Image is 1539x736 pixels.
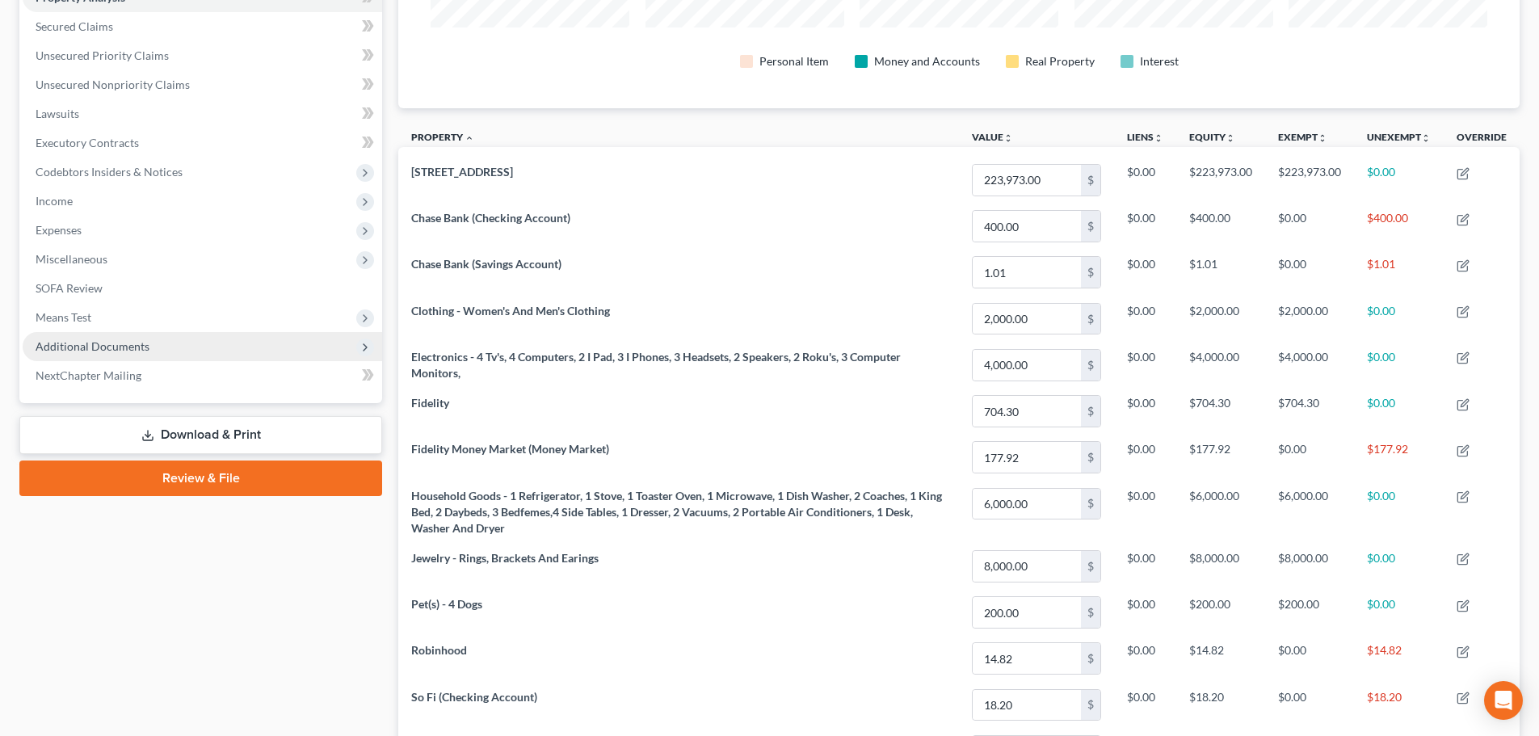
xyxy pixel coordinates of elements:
input: 0.00 [973,304,1081,334]
div: $ [1081,257,1100,288]
span: Electronics - 4 Tv's, 4 Computers, 2 I Pad, 3 I Phones, 3 Headsets, 2 Speakers, 2 Roku's, 3 Compu... [411,350,901,380]
td: $177.92 [1354,435,1444,481]
td: $8,000.00 [1265,543,1354,589]
span: [STREET_ADDRESS] [411,165,513,179]
i: unfold_more [1154,133,1163,143]
span: Codebtors Insiders & Notices [36,165,183,179]
div: $ [1081,597,1100,628]
a: Download & Print [19,416,382,454]
div: $ [1081,690,1100,721]
div: $ [1081,551,1100,582]
input: 0.00 [973,396,1081,427]
span: Expenses [36,223,82,237]
a: SOFA Review [23,274,382,303]
i: expand_less [465,133,474,143]
span: Household Goods - 1 Refrigerator, 1 Stove, 1 Toaster Oven, 1 Microwave, 1 Dish Washer, 2 Coaches,... [411,489,942,535]
td: $8,000.00 [1176,543,1265,589]
td: $0.00 [1114,389,1176,435]
span: Unsecured Nonpriority Claims [36,78,190,91]
span: Chase Bank (Checking Account) [411,211,570,225]
div: $ [1081,350,1100,381]
td: $200.00 [1265,589,1354,635]
span: Jewelry - Rings, Brackets And Earings [411,551,599,565]
a: Unsecured Nonpriority Claims [23,70,382,99]
span: Clothing - Women's And Men's Clothing [411,304,610,318]
td: $6,000.00 [1176,481,1265,543]
td: $0.00 [1265,250,1354,296]
div: $ [1081,442,1100,473]
a: Review & File [19,461,382,496]
td: $0.00 [1354,389,1444,435]
span: Unsecured Priority Claims [36,48,169,62]
td: $223,973.00 [1176,157,1265,203]
td: $2,000.00 [1265,296,1354,342]
td: $0.00 [1354,296,1444,342]
td: $400.00 [1354,204,1444,250]
span: Robinhood [411,643,467,657]
input: 0.00 [973,551,1081,582]
td: $0.00 [1354,342,1444,388]
td: $400.00 [1176,204,1265,250]
span: Fidelity Money Market (Money Market) [411,442,609,456]
td: $0.00 [1265,204,1354,250]
td: $2,000.00 [1176,296,1265,342]
div: Interest [1140,53,1179,69]
span: SOFA Review [36,281,103,295]
span: NextChapter Mailing [36,368,141,382]
td: $223,973.00 [1265,157,1354,203]
span: Secured Claims [36,19,113,33]
td: $704.30 [1265,389,1354,435]
td: $0.00 [1354,543,1444,589]
td: $0.00 [1114,250,1176,296]
span: Miscellaneous [36,252,107,266]
td: $1.01 [1354,250,1444,296]
td: $0.00 [1114,435,1176,481]
td: $177.92 [1176,435,1265,481]
td: $0.00 [1354,481,1444,543]
i: unfold_more [1318,133,1327,143]
td: $6,000.00 [1265,481,1354,543]
span: Pet(s) - 4 Dogs [411,597,482,611]
span: Means Test [36,310,91,324]
td: $14.82 [1176,636,1265,682]
td: $14.82 [1354,636,1444,682]
td: $0.00 [1114,204,1176,250]
a: Valueunfold_more [972,131,1013,143]
a: Lawsuits [23,99,382,128]
div: Open Intercom Messenger [1484,681,1523,720]
div: $ [1081,643,1100,674]
td: $0.00 [1114,296,1176,342]
div: Real Property [1025,53,1095,69]
a: Property expand_less [411,131,474,143]
span: Chase Bank (Savings Account) [411,257,561,271]
span: Fidelity [411,396,449,410]
a: Exemptunfold_more [1278,131,1327,143]
span: So Fi (Checking Account) [411,690,537,704]
div: $ [1081,165,1100,196]
span: Executory Contracts [36,136,139,149]
td: $0.00 [1265,682,1354,728]
div: $ [1081,489,1100,519]
td: $200.00 [1176,589,1265,635]
td: $704.30 [1176,389,1265,435]
i: unfold_more [1226,133,1235,143]
input: 0.00 [973,597,1081,628]
th: Override [1444,121,1520,158]
input: 0.00 [973,489,1081,519]
td: $0.00 [1114,682,1176,728]
i: unfold_more [1003,133,1013,143]
input: 0.00 [973,442,1081,473]
td: $18.20 [1176,682,1265,728]
td: $0.00 [1114,481,1176,543]
td: $0.00 [1114,636,1176,682]
td: $0.00 [1354,157,1444,203]
input: 0.00 [973,165,1081,196]
a: Secured Claims [23,12,382,41]
input: 0.00 [973,350,1081,381]
td: $0.00 [1354,589,1444,635]
td: $18.20 [1354,682,1444,728]
td: $1.01 [1176,250,1265,296]
a: Equityunfold_more [1189,131,1235,143]
td: $4,000.00 [1176,342,1265,388]
span: Additional Documents [36,339,149,353]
